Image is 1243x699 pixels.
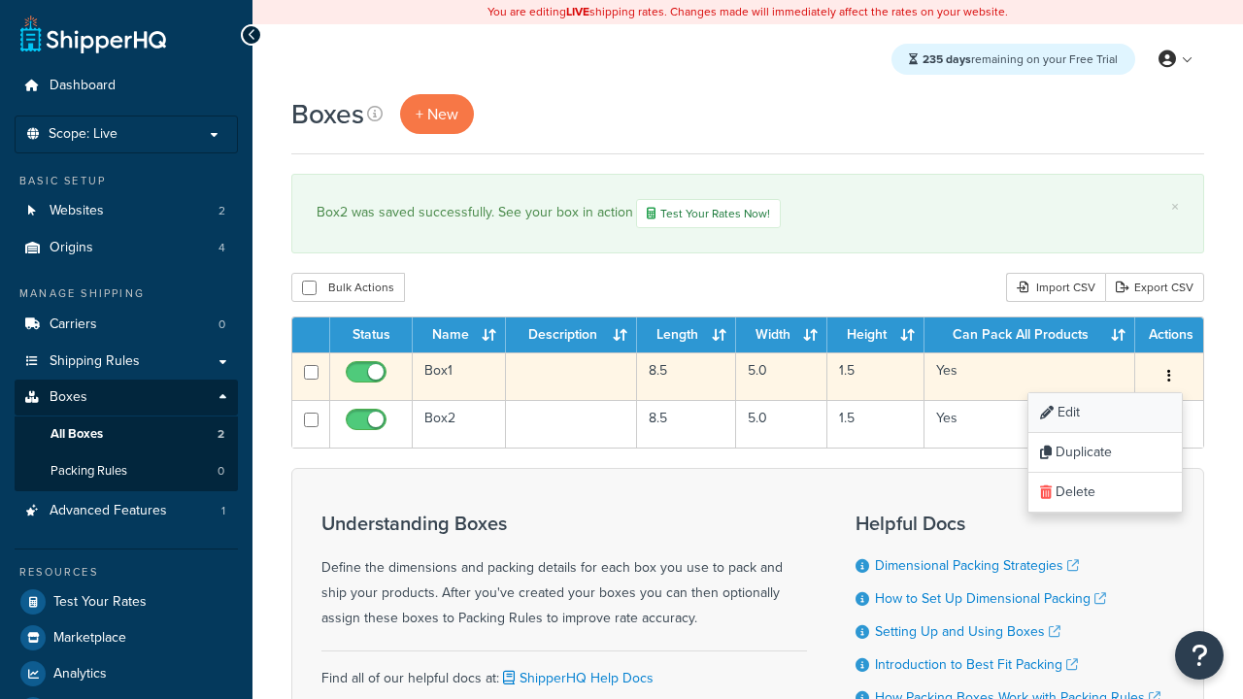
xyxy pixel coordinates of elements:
a: Duplicate [1028,433,1182,473]
span: 4 [218,240,225,256]
h3: Understanding Boxes [321,513,807,534]
a: Shipping Rules [15,344,238,380]
td: 1.5 [827,352,924,400]
span: 0 [218,316,225,333]
a: Test Your Rates [15,584,238,619]
a: Test Your Rates Now! [636,199,781,228]
td: Yes [924,400,1135,448]
td: Yes [924,352,1135,400]
div: Box2 was saved successfully. See your box in action [317,199,1179,228]
span: 1 [221,503,225,519]
a: Dashboard [15,68,238,104]
a: Dimensional Packing Strategies [875,555,1079,576]
td: Box2 [413,400,506,448]
li: Origins [15,230,238,266]
td: 8.5 [637,352,736,400]
th: Can Pack All Products : activate to sort column ascending [924,317,1135,352]
td: 5.0 [736,352,827,400]
span: Packing Rules [50,463,127,480]
span: Scope: Live [49,126,118,143]
div: remaining on your Free Trial [891,44,1135,75]
th: Actions [1135,317,1203,352]
li: Carriers [15,307,238,343]
th: Description : activate to sort column ascending [506,317,637,352]
td: 5.0 [736,400,827,448]
span: Boxes [50,389,87,406]
li: Packing Rules [15,453,238,489]
a: ShipperHQ Home [20,15,166,53]
a: Packing Rules 0 [15,453,238,489]
td: 1.5 [827,400,924,448]
th: Width : activate to sort column ascending [736,317,827,352]
a: ShipperHQ Help Docs [499,668,654,688]
div: Define the dimensions and packing details for each box you use to pack and ship your products. Af... [321,513,807,631]
h1: Boxes [291,95,364,133]
a: Introduction to Best Fit Packing [875,654,1078,675]
span: Advanced Features [50,503,167,519]
button: Open Resource Center [1175,631,1224,680]
li: Boxes [15,380,238,490]
span: Origins [50,240,93,256]
h3: Helpful Docs [856,513,1160,534]
th: Length : activate to sort column ascending [637,317,736,352]
a: Analytics [15,656,238,691]
a: Websites 2 [15,193,238,229]
div: Resources [15,564,238,581]
div: Basic Setup [15,173,238,189]
a: All Boxes 2 [15,416,238,452]
td: Box1 [413,352,506,400]
li: Advanced Features [15,493,238,529]
a: Setting Up and Using Boxes [875,621,1060,642]
span: 2 [218,203,225,219]
a: + New [400,94,474,134]
div: Find all of our helpful docs at: [321,650,807,691]
a: Boxes [15,380,238,416]
span: Marketplace [53,630,126,647]
a: How to Set Up Dimensional Packing [875,588,1106,609]
div: Import CSV [1006,273,1105,302]
strong: 235 days [923,50,971,68]
th: Height : activate to sort column ascending [827,317,924,352]
a: Export CSV [1105,273,1204,302]
a: Carriers 0 [15,307,238,343]
span: 2 [218,426,224,443]
span: 0 [218,463,224,480]
li: Websites [15,193,238,229]
span: Test Your Rates [53,594,147,611]
a: Marketplace [15,620,238,655]
span: All Boxes [50,426,103,443]
span: + New [416,103,458,125]
a: × [1171,199,1179,215]
button: Bulk Actions [291,273,405,302]
div: Manage Shipping [15,285,238,302]
a: Advanced Features 1 [15,493,238,529]
span: Analytics [53,666,107,682]
span: Carriers [50,316,97,333]
li: All Boxes [15,416,238,452]
a: Delete [1028,473,1182,513]
th: Status [330,317,413,352]
span: Dashboard [50,78,116,94]
th: Name : activate to sort column ascending [413,317,506,352]
span: Websites [50,203,104,219]
b: LIVE [566,3,589,20]
span: Shipping Rules [50,353,140,370]
td: 8.5 [637,400,736,448]
a: Edit [1028,393,1182,433]
a: Origins 4 [15,230,238,266]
